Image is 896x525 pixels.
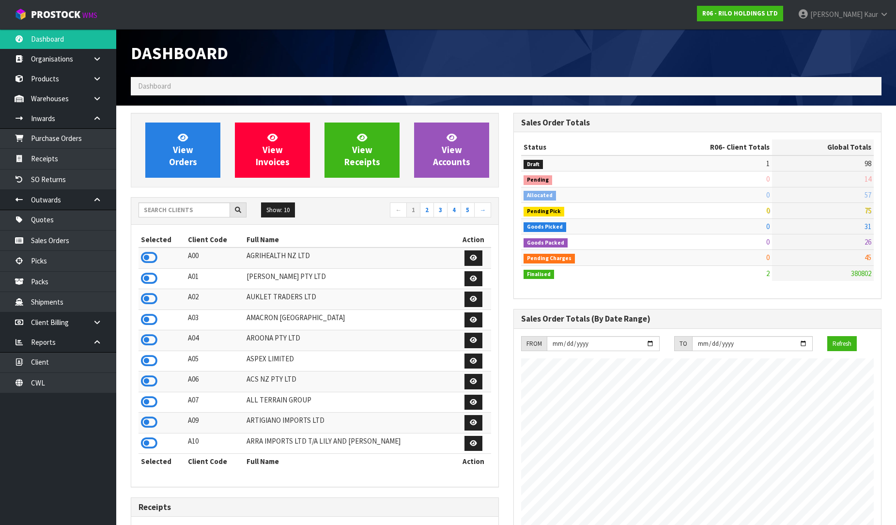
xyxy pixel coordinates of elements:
nav: Page navigation [322,202,491,219]
span: Allocated [524,191,556,201]
td: A06 [185,371,244,392]
td: AROONA PTY LTD [244,330,456,351]
th: Selected [139,454,185,469]
span: View Invoices [256,132,290,168]
th: Selected [139,232,185,247]
span: View Accounts [433,132,470,168]
span: 45 [865,253,871,262]
div: TO [674,336,692,352]
td: A02 [185,289,244,310]
span: 57 [865,190,871,200]
td: ARTIGIANO IMPORTS LTD [244,413,456,433]
span: View Orders [169,132,197,168]
strong: R06 - RILO HOLDINGS LTD [702,9,778,17]
span: 0 [766,190,770,200]
a: → [474,202,491,218]
a: ViewAccounts [414,123,489,178]
th: Status [521,139,638,155]
span: Pending Charges [524,254,575,263]
td: ASPEX LIMITED [244,351,456,371]
span: Pending [524,175,552,185]
td: A04 [185,330,244,351]
small: WMS [82,11,97,20]
span: Goods Picked [524,222,566,232]
span: 0 [766,222,770,231]
th: Action [456,454,491,469]
td: A05 [185,351,244,371]
td: A00 [185,247,244,268]
td: A07 [185,392,244,413]
td: ACS NZ PTY LTD [244,371,456,392]
td: A10 [185,433,244,454]
th: Full Name [244,232,456,247]
span: R06 [710,142,722,152]
a: 5 [461,202,475,218]
td: A09 [185,413,244,433]
button: Refresh [827,336,857,352]
span: [PERSON_NAME] [810,10,863,19]
a: 2 [420,202,434,218]
span: Pending Pick [524,207,564,216]
span: 31 [865,222,871,231]
th: - Client Totals [638,139,772,155]
span: 0 [766,174,770,184]
td: A01 [185,268,244,289]
a: ← [390,202,407,218]
span: Kaur [864,10,878,19]
td: A03 [185,309,244,330]
td: AMACRON [GEOGRAPHIC_DATA] [244,309,456,330]
span: Dashboard [138,81,171,91]
span: View Receipts [344,132,380,168]
a: R06 - RILO HOLDINGS LTD [697,6,783,21]
h3: Sales Order Totals [521,118,874,127]
span: 14 [865,174,871,184]
th: Global Totals [772,139,874,155]
td: AGRIHEALTH NZ LTD [244,247,456,268]
td: ARRA IMPORTS LTD T/A LILY AND [PERSON_NAME] [244,433,456,454]
h3: Receipts [139,503,491,512]
span: 2 [766,269,770,278]
span: 0 [766,237,770,247]
a: 3 [433,202,448,218]
span: ProStock [31,8,80,21]
span: Goods Packed [524,238,568,248]
th: Client Code [185,454,244,469]
a: 4 [447,202,461,218]
th: Action [456,232,491,247]
span: Finalised [524,270,554,279]
span: 0 [766,206,770,215]
a: ViewReceipts [324,123,400,178]
a: ViewInvoices [235,123,310,178]
span: Draft [524,160,543,170]
span: Dashboard [131,42,228,64]
th: Client Code [185,232,244,247]
div: FROM [521,336,547,352]
td: ALL TERRAIN GROUP [244,392,456,413]
img: cube-alt.png [15,8,27,20]
span: 75 [865,206,871,215]
button: Show: 10 [261,202,295,218]
a: ViewOrders [145,123,220,178]
span: 1 [766,159,770,168]
th: Full Name [244,454,456,469]
h3: Sales Order Totals (By Date Range) [521,314,874,324]
td: [PERSON_NAME] PTY LTD [244,268,456,289]
input: Search clients [139,202,230,217]
span: 26 [865,237,871,247]
a: 1 [406,202,420,218]
span: 0 [766,253,770,262]
span: 380802 [851,269,871,278]
td: AUKLET TRADERS LTD [244,289,456,310]
span: 98 [865,159,871,168]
